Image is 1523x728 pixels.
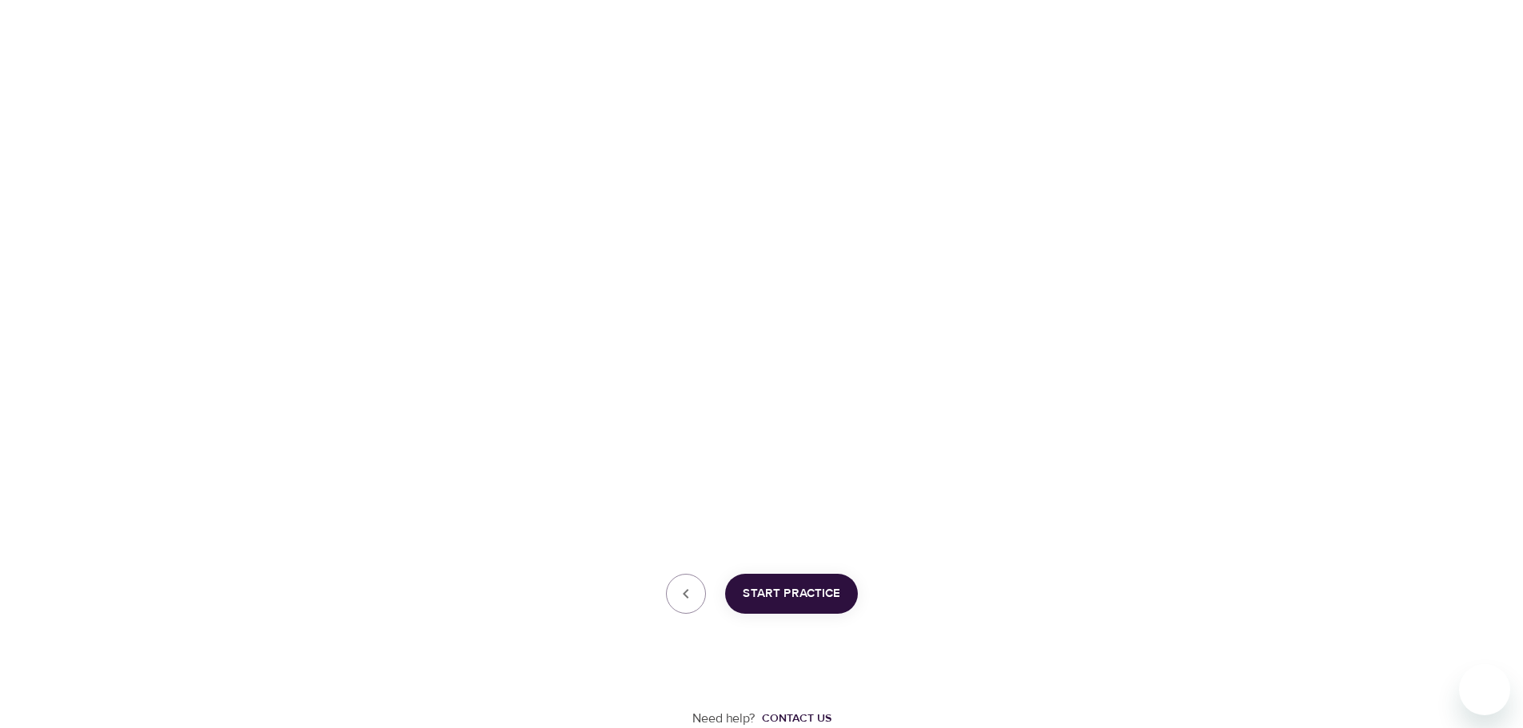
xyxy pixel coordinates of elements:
button: Start Practice [725,574,858,614]
span: Start Practice [743,583,840,604]
iframe: Button to launch messaging window [1459,664,1510,715]
p: Need help? [692,710,756,728]
a: Contact us [756,710,831,726]
div: Contact us [762,710,831,726]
